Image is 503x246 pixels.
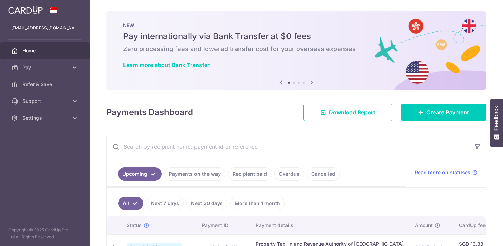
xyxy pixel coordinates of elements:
a: Cancelled [307,167,340,181]
img: Bank transfer banner [106,11,486,90]
th: Payment details [250,216,409,234]
a: Learn more about Bank Transfer [123,62,210,69]
a: Next 30 days [186,197,227,210]
h6: Zero processing fees and lowered transfer cost for your overseas expenses [123,45,469,53]
p: [EMAIL_ADDRESS][DOMAIN_NAME] [11,24,78,31]
span: Read more on statuses [415,169,470,176]
h5: Pay internationally via Bank Transfer at $0 fees [123,31,469,42]
a: Payments on the way [164,167,225,181]
a: All [118,197,143,210]
a: Read more on statuses [415,169,477,176]
span: Settings [22,114,69,121]
span: Pay [22,64,69,71]
a: Overdue [274,167,304,181]
button: Feedback - Show survey [490,99,503,147]
a: Next 7 days [146,197,184,210]
span: Refer & Save [22,81,69,88]
span: Status [127,222,142,229]
span: Feedback [493,106,500,131]
span: Support [22,98,69,105]
a: Download Report [303,104,392,121]
input: Search by recipient name, payment id or reference [107,135,469,158]
span: Create Payment [426,108,469,117]
th: Payment ID [196,216,250,234]
span: CardUp fee [459,222,486,229]
span: Amount [415,222,433,229]
p: NEW [123,22,469,28]
a: Upcoming [118,167,162,181]
h4: Payments Dashboard [106,106,193,119]
span: Download Report [329,108,375,117]
a: Recipient paid [228,167,271,181]
img: CardUp [8,6,43,14]
a: More than 1 month [230,197,285,210]
span: Home [22,47,69,54]
a: Create Payment [401,104,486,121]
